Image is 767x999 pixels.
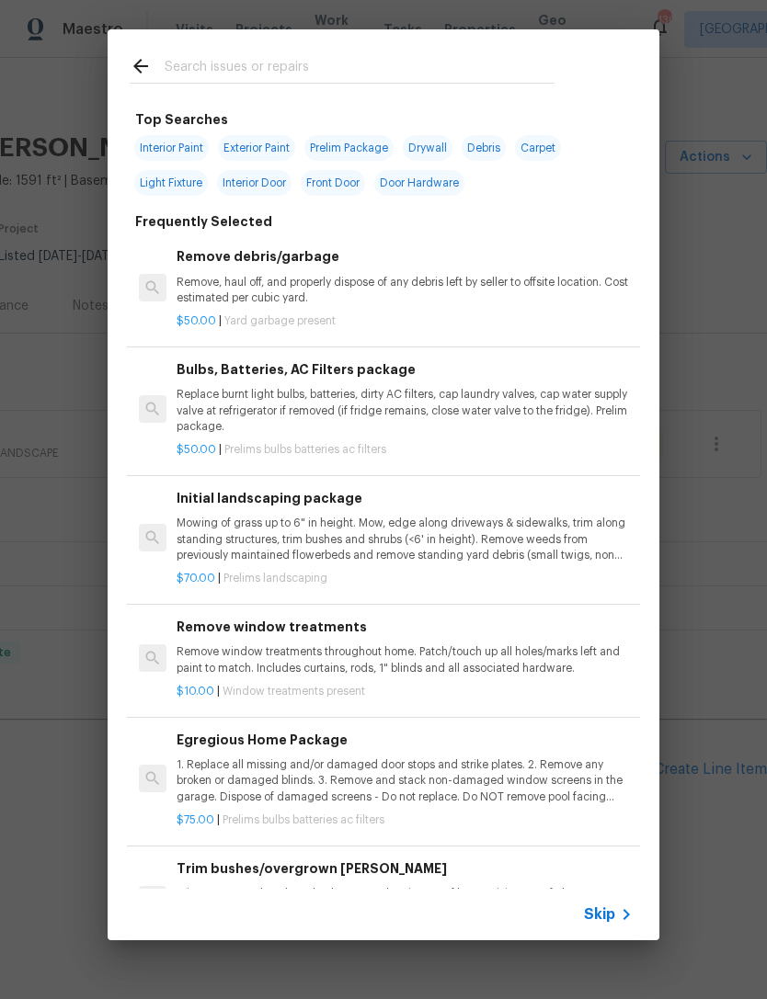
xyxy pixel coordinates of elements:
[374,170,464,196] span: Door Hardware
[177,387,633,434] p: Replace burnt light bulbs, batteries, dirty AC filters, cap laundry valves, cap water supply valv...
[584,905,615,924] span: Skip
[301,170,365,196] span: Front Door
[224,315,336,326] span: Yard garbage present
[177,313,633,329] p: |
[177,686,214,697] span: $10.00
[218,135,295,161] span: Exterior Paint
[135,109,228,130] h6: Top Searches
[177,730,633,750] h6: Egregious Home Package
[135,211,272,232] h6: Frequently Selected
[223,573,327,584] span: Prelims landscaping
[177,812,633,828] p: |
[177,444,216,455] span: $50.00
[177,359,633,380] h6: Bulbs, Batteries, AC Filters package
[177,488,633,508] h6: Initial landscaping package
[177,814,214,825] span: $75.00
[177,571,633,586] p: |
[224,444,386,455] span: Prelims bulbs batteries ac filters
[403,135,452,161] span: Drywall
[177,516,633,562] p: Mowing of grass up to 6" in height. Mow, edge along driveways & sidewalks, trim along standing st...
[177,442,633,458] p: |
[177,573,215,584] span: $70.00
[177,684,633,699] p: |
[177,275,633,306] p: Remove, haul off, and properly dispose of any debris left by seller to offsite location. Cost est...
[134,135,209,161] span: Interior Paint
[304,135,394,161] span: Prelim Package
[217,170,292,196] span: Interior Door
[177,617,633,637] h6: Remove window treatments
[134,170,208,196] span: Light Fixture
[177,246,633,267] h6: Remove debris/garbage
[165,55,555,83] input: Search issues or repairs
[177,886,633,917] p: Trim overgrown hegdes & bushes around perimeter of home giving 12" of clearance. Properly dispose...
[223,686,365,697] span: Window treatments present
[223,814,384,825] span: Prelims bulbs batteries ac filters
[177,757,633,804] p: 1. Replace all missing and/or damaged door stops and strike plates. 2. Remove any broken or damag...
[462,135,506,161] span: Debris
[177,644,633,675] p: Remove window treatments throughout home. Patch/touch up all holes/marks left and paint to match....
[177,858,633,879] h6: Trim bushes/overgrown [PERSON_NAME]
[177,315,216,326] span: $50.00
[515,135,561,161] span: Carpet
